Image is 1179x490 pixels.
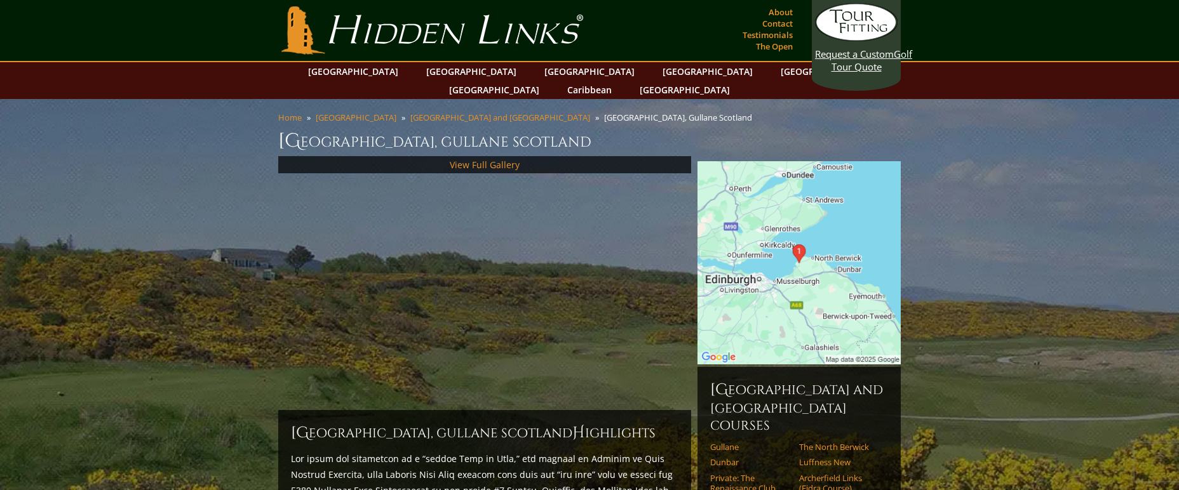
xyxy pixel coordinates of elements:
[410,112,590,123] a: [GEOGRAPHIC_DATA] and [GEOGRAPHIC_DATA]
[710,442,791,452] a: Gullane
[710,380,888,434] h6: [GEOGRAPHIC_DATA] and [GEOGRAPHIC_DATA] Courses
[278,128,901,154] h1: [GEOGRAPHIC_DATA], Gullane Scotland
[302,62,405,81] a: [GEOGRAPHIC_DATA]
[316,112,396,123] a: [GEOGRAPHIC_DATA]
[765,3,796,21] a: About
[572,423,585,443] span: H
[450,159,520,171] a: View Full Gallery
[799,457,880,467] a: Luffness New
[291,423,678,443] h2: [GEOGRAPHIC_DATA], Gullane Scotland ighlights
[604,112,757,123] li: [GEOGRAPHIC_DATA], Gullane Scotland
[759,15,796,32] a: Contact
[815,48,894,60] span: Request a Custom
[420,62,523,81] a: [GEOGRAPHIC_DATA]
[799,442,880,452] a: The North Berwick
[561,81,618,99] a: Caribbean
[633,81,736,99] a: [GEOGRAPHIC_DATA]
[443,81,546,99] a: [GEOGRAPHIC_DATA]
[278,112,302,123] a: Home
[710,457,791,467] a: Dunbar
[697,161,901,364] img: Google Map of West Links Road, Gullane, East Lothian EH31 2BB, United Kingdom
[815,3,898,73] a: Request a CustomGolf Tour Quote
[538,62,641,81] a: [GEOGRAPHIC_DATA]
[656,62,759,81] a: [GEOGRAPHIC_DATA]
[774,62,877,81] a: [GEOGRAPHIC_DATA]
[753,37,796,55] a: The Open
[739,26,796,44] a: Testimonials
